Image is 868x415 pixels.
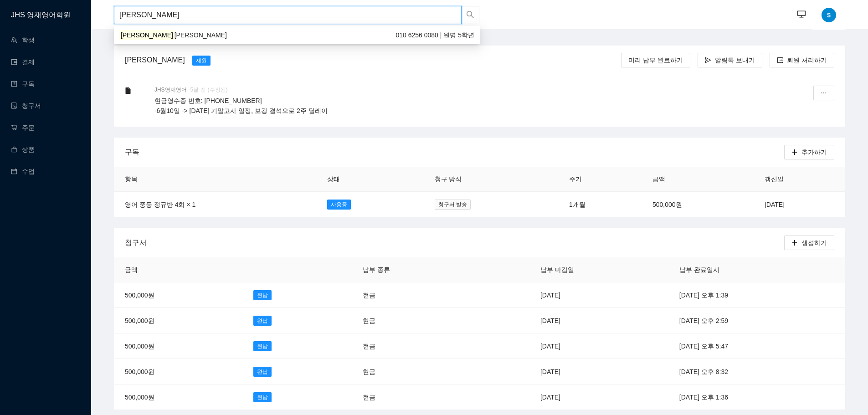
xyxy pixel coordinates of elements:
[253,367,272,377] span: 완납
[114,384,242,410] td: 500,000원
[668,384,845,410] td: [DATE] 오후 1:36
[529,257,668,282] th: 납부 마감일
[11,36,35,44] a: team학생
[125,230,784,256] div: 청구서
[822,8,836,22] img: ACg8ocIFFyN7MIZ-xAE2770f2O1L9brSj9AmsB9szIPYZfUp=s96-c
[352,308,475,333] td: 현금
[784,236,834,250] button: plus생성하기
[352,333,475,359] td: 현금
[11,146,35,153] a: shopping상품
[316,167,424,192] th: 상태
[821,90,827,97] span: ellipsis
[395,30,474,40] span: | 원명 5학년
[114,333,242,359] td: 500,000원
[114,192,316,217] td: 영어 중등 정규반 4회 × 1
[253,290,272,300] span: 완납
[529,384,668,410] td: [DATE]
[466,10,474,20] span: search
[777,57,783,64] span: export
[668,282,845,308] td: [DATE] 오후 1:39
[754,192,845,217] td: [DATE]
[395,31,438,39] span: 010 6256 0080
[11,168,35,175] a: calendar수업
[11,80,35,87] a: profile구독
[114,257,242,282] th: 금액
[642,167,754,192] th: 금액
[529,282,668,308] td: [DATE]
[352,359,475,384] td: 현금
[529,333,668,359] td: [DATE]
[558,167,642,192] th: 주기
[125,139,784,165] div: 구독
[114,6,462,24] input: 학생명 또는 보호자 핸드폰번호로 검색하세요
[253,392,272,402] span: 완납
[121,54,189,66] div: [PERSON_NAME]
[327,200,351,210] span: 사용중
[705,57,711,64] span: send
[119,30,175,40] mark: [PERSON_NAME]
[668,333,845,359] td: [DATE] 오후 5:47
[791,149,798,156] span: plus
[792,5,811,24] button: desktop
[114,359,242,384] td: 500,000원
[208,87,228,93] span: (수정됨)
[154,86,190,94] span: JHS영재영어
[801,147,827,157] span: 추가하기
[698,53,762,67] button: send알림톡 보내기
[11,58,35,66] a: wallet결제
[11,102,41,109] a: file-done청구서
[668,257,845,282] th: 납부 완료일시
[801,238,827,248] span: 생성하기
[352,257,475,282] th: 납부 종류
[797,10,806,20] span: desktop
[813,86,834,100] button: ellipsis
[770,53,834,67] button: export퇴원 처리하기
[715,55,755,65] span: 알림톡 보내기
[791,240,798,247] span: plus
[11,124,35,131] a: shopping-cart주문
[154,96,775,116] p: 현금영수증 번호: [PHONE_NUMBER] -6월10일 -> [DATE] 기말고사 일정, 보강 결석으로 2주 딜레이
[529,308,668,333] td: [DATE]
[529,359,668,384] td: [DATE]
[175,31,227,39] span: [PERSON_NAME]
[114,282,242,308] td: 500,000원
[253,341,272,351] span: 완납
[352,282,475,308] td: 현금
[787,55,827,65] span: 퇴원 처리하기
[192,56,211,66] span: 재원
[435,200,471,210] span: 청구서 발송
[114,167,316,192] th: 항목
[754,167,845,192] th: 갱신일
[190,87,206,93] span: 5달 전
[628,55,683,65] span: 미리 납부 완료하기
[668,359,845,384] td: [DATE] 오후 8:32
[621,53,690,67] button: 미리 납부 완료하기
[352,384,475,410] td: 현금
[784,145,834,159] button: plus추가하기
[642,192,754,217] td: 500,000원
[461,6,479,24] button: search
[424,167,559,192] th: 청구 방식
[125,87,131,94] span: file
[558,192,642,217] td: 1개월
[253,316,272,326] span: 완납
[668,308,845,333] td: [DATE] 오후 2:59
[114,308,242,333] td: 500,000원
